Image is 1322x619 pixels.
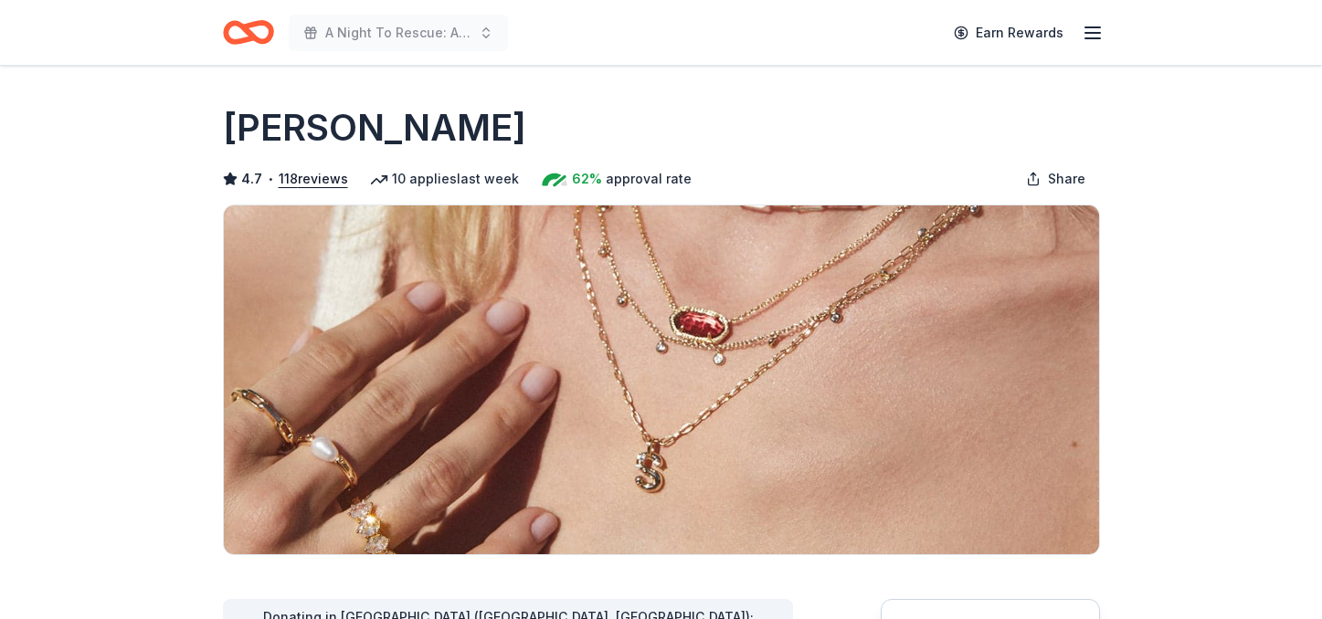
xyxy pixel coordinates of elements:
[943,16,1074,49] a: Earn Rewards
[267,172,273,186] span: •
[241,168,262,190] span: 4.7
[572,168,602,190] span: 62%
[370,168,519,190] div: 10 applies last week
[279,168,348,190] button: 118reviews
[325,22,471,44] span: A Night To Rescue: A Mutt-Squerade Ball
[1048,168,1085,190] span: Share
[289,15,508,51] button: A Night To Rescue: A Mutt-Squerade Ball
[223,102,526,153] h1: [PERSON_NAME]
[224,205,1099,554] img: Image for Kendra Scott
[223,11,274,54] a: Home
[606,168,692,190] span: approval rate
[1011,161,1100,197] button: Share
